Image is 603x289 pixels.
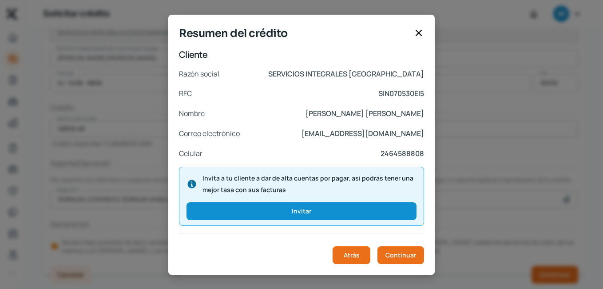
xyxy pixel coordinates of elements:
[179,68,219,80] p: Razón social
[333,246,370,264] button: Atrás
[378,87,424,100] p: SIN070530EI5
[344,252,360,258] span: Atrás
[385,252,416,258] span: Continuar
[301,127,424,140] p: [EMAIL_ADDRESS][DOMAIN_NAME]
[381,147,424,160] p: 2464588808
[268,68,424,80] p: SERVICIOS INTEGRALES [GEOGRAPHIC_DATA]
[305,107,424,120] p: [PERSON_NAME] [PERSON_NAME]
[186,202,417,220] button: Invitar
[179,127,240,140] p: Correo electrónico
[179,87,192,100] p: RFC
[377,246,424,264] button: Continuar
[179,25,410,41] span: Resumen del crédito
[179,147,202,160] p: Celular
[202,173,417,195] span: Invita a tu cliente a dar de alta cuentas por pagar, así podrás tener una mejor tasa con sus fact...
[179,107,205,120] p: Nombre
[179,48,424,60] p: Cliente
[292,208,311,214] span: Invitar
